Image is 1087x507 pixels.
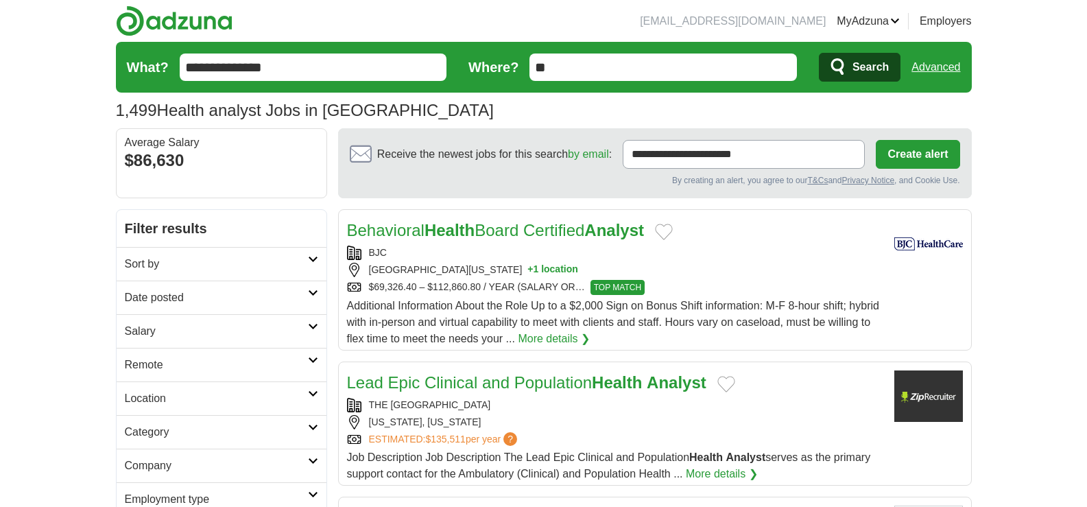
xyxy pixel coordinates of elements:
[590,280,645,295] span: TOP MATCH
[377,146,612,163] span: Receive the newest jobs for this search :
[640,13,826,30] li: [EMAIL_ADDRESS][DOMAIN_NAME]
[347,451,871,480] span: Job Description Job Description The Lead Epic Clinical and Population serves as the primary suppo...
[425,221,475,239] strong: Health
[116,101,494,119] h1: Health analyst Jobs in [GEOGRAPHIC_DATA]
[920,13,972,30] a: Employers
[689,451,723,463] strong: Health
[125,148,318,173] div: $86,630
[655,224,673,240] button: Add to favorite jobs
[518,331,590,347] a: More details ❯
[117,210,326,247] h2: Filter results
[125,357,308,373] h2: Remote
[347,415,883,429] div: [US_STATE], [US_STATE]
[527,263,533,277] span: +
[117,314,326,348] a: Salary
[125,390,308,407] h2: Location
[117,348,326,381] a: Remote
[647,373,706,392] strong: Analyst
[592,373,642,392] strong: Health
[852,54,889,81] span: Search
[347,280,883,295] div: $69,326.40 – $112,860.80 / YEAR (SALARY OR…
[468,57,518,78] label: Where?
[807,176,828,185] a: T&Cs
[117,449,326,482] a: Company
[127,57,169,78] label: What?
[125,256,308,272] h2: Sort by
[686,466,758,482] a: More details ❯
[527,263,578,277] button: +1 location
[894,370,963,422] img: Company logo
[125,290,308,306] h2: Date posted
[125,323,308,340] h2: Salary
[350,174,960,187] div: By creating an alert, you agree to our and , and Cookie Use.
[117,247,326,281] a: Sort by
[568,148,609,160] a: by email
[369,247,387,258] a: BJC
[347,300,879,344] span: Additional Information About the Role Up to a $2,000 Sign on Bonus Shift information: M-F 8-hour ...
[819,53,900,82] button: Search
[503,432,517,446] span: ?
[347,373,706,392] a: Lead Epic Clinical and PopulationHealth Analyst
[894,218,963,270] img: BJC HealthCare logo
[125,458,308,474] h2: Company
[876,140,959,169] button: Create alert
[117,381,326,415] a: Location
[841,176,894,185] a: Privacy Notice
[116,98,157,123] span: 1,499
[125,137,318,148] div: Average Salary
[717,376,735,392] button: Add to favorite jobs
[347,398,883,412] div: THE [GEOGRAPHIC_DATA]
[347,263,883,277] div: [GEOGRAPHIC_DATA][US_STATE]
[117,281,326,314] a: Date posted
[117,415,326,449] a: Category
[726,451,765,463] strong: Analyst
[425,434,465,445] span: $135,511
[116,5,232,36] img: Adzuna logo
[347,221,645,239] a: BehavioralHealthBoard CertifiedAnalyst
[584,221,644,239] strong: Analyst
[911,54,960,81] a: Advanced
[837,13,900,30] a: MyAdzuna
[125,424,308,440] h2: Category
[369,432,521,447] a: ESTIMATED:$135,511per year?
